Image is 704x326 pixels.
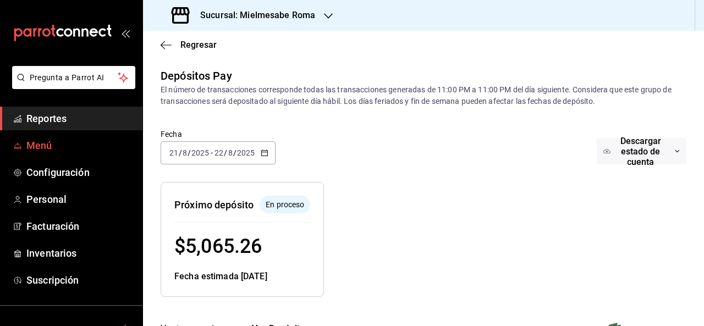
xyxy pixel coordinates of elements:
span: / [224,148,227,157]
span: Personal [26,192,134,207]
input: ---- [191,148,210,157]
div: El número de transacciones corresponde todas las transacciones generadas de 11:00 PM a 11:00 PM d... [161,84,686,107]
button: open_drawer_menu [121,29,130,37]
span: Menú [26,138,134,153]
div: Fecha estimada [DATE] [174,270,310,283]
span: Descargar estado de cuenta [610,136,670,167]
input: -- [228,148,233,157]
h3: Sucursal: Mielmesabe Roma [191,9,315,22]
span: Facturación [26,219,134,234]
span: / [188,148,191,157]
button: Descargar estado de cuenta [597,138,686,164]
input: ---- [237,148,255,157]
span: Regresar [180,40,217,50]
input: -- [169,148,179,157]
input: -- [214,148,224,157]
span: $ 5,065.26 [174,235,262,258]
label: Fecha [161,130,276,138]
div: Próximo depósito [174,197,254,212]
span: Suscripción [26,273,134,288]
span: - [211,148,213,157]
span: / [179,148,182,157]
div: El depósito aún no se ha enviado a tu cuenta bancaria. [260,196,310,213]
input: -- [182,148,188,157]
span: Inventarios [26,246,134,261]
span: Configuración [26,165,134,180]
span: Reportes [26,111,134,126]
span: / [233,148,237,157]
button: Pregunta a Parrot AI [12,66,135,89]
a: Pregunta a Parrot AI [8,80,135,91]
span: En proceso [261,199,309,211]
button: Regresar [161,40,217,50]
span: Pregunta a Parrot AI [30,72,118,84]
div: Depósitos Pay [161,68,232,84]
